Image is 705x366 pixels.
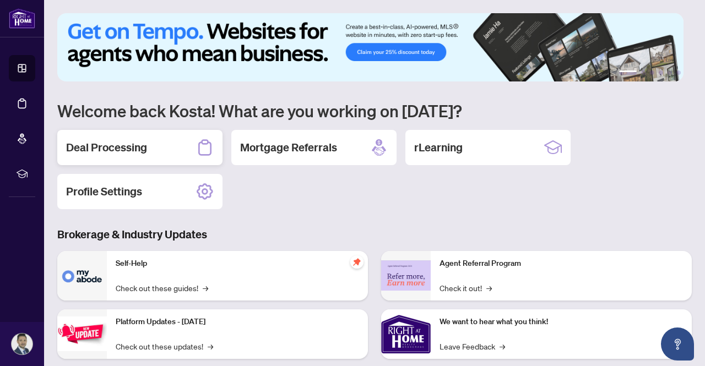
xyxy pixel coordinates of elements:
[414,140,463,155] h2: rLearning
[57,316,107,351] img: Platform Updates - July 21, 2025
[66,140,147,155] h2: Deal Processing
[240,140,337,155] h2: Mortgage Referrals
[66,184,142,199] h2: Profile Settings
[116,282,208,294] a: Check out these guides!→
[659,70,663,75] button: 4
[661,327,694,360] button: Open asap
[486,282,492,294] span: →
[57,227,692,242] h3: Brokerage & Industry Updates
[676,70,681,75] button: 6
[116,258,359,270] p: Self-Help
[57,251,107,301] img: Self-Help
[9,8,35,29] img: logo
[57,100,692,121] h1: Welcome back Kosta! What are you working on [DATE]?
[440,316,683,328] p: We want to hear what you think!
[208,340,213,352] span: →
[116,340,213,352] a: Check out these updates!→
[440,340,505,352] a: Leave Feedback→
[381,260,431,291] img: Agent Referral Program
[440,282,492,294] a: Check it out!→
[203,282,208,294] span: →
[116,316,359,328] p: Platform Updates - [DATE]
[440,258,683,270] p: Agent Referral Program
[500,340,505,352] span: →
[12,334,32,354] img: Profile Icon
[619,70,637,75] button: 1
[381,309,431,359] img: We want to hear what you think!
[350,255,364,269] span: pushpin
[668,70,672,75] button: 5
[650,70,654,75] button: 3
[641,70,646,75] button: 2
[57,13,684,81] img: Slide 0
